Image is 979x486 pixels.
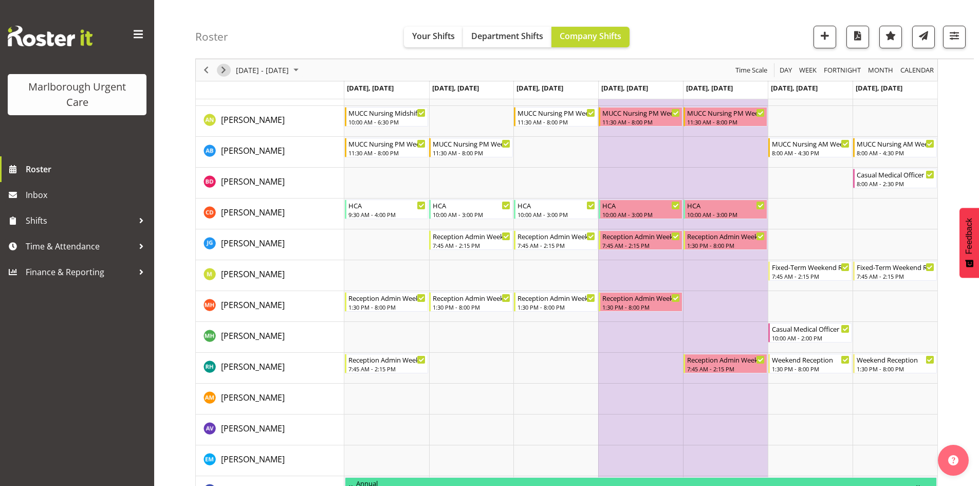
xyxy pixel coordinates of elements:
[853,138,937,157] div: Andrew Brooks"s event - MUCC Nursing AM Weekends Begin From Sunday, December 28, 2025 at 8:00:00 ...
[687,241,765,249] div: 1:30 PM - 8:00 PM
[8,26,93,46] img: Rosterit website logo
[221,454,285,465] span: [PERSON_NAME]
[429,138,513,157] div: Andrew Brooks"s event - MUCC Nursing PM Weekday Begin From Tuesday, December 23, 2025 at 11:30:00...
[348,293,426,303] div: Reception Admin Weekday PM
[221,299,285,311] span: [PERSON_NAME]
[471,30,543,42] span: Department Shifts
[687,354,765,365] div: Reception Admin Weekday AM
[221,392,285,403] span: [PERSON_NAME]
[684,230,767,250] div: Josephine Godinez"s event - Reception Admin Weekday PM Begin From Friday, December 26, 2025 at 1:...
[348,149,426,157] div: 11:30 AM - 8:00 PM
[433,200,510,210] div: HCA
[778,64,794,77] button: Timeline Day
[348,210,426,219] div: 9:30 AM - 4:00 PM
[599,107,682,127] div: Alysia Newman-Woods"s event - MUCC Nursing PM Weekday Begin From Thursday, December 25, 2025 at 1...
[26,161,149,177] span: Roster
[734,64,768,77] span: Time Scale
[684,107,767,127] div: Alysia Newman-Woods"s event - MUCC Nursing PM Weekday Begin From Friday, December 26, 2025 at 11:...
[197,59,215,81] div: Previous
[687,107,765,118] div: MUCC Nursing PM Weekday
[602,210,680,219] div: 10:00 AM - 3:00 PM
[404,27,463,47] button: Your Shifts
[518,200,595,210] div: HCA
[196,291,344,322] td: Margret Hall resource
[518,107,595,118] div: MUCC Nursing PM Weekday
[518,210,595,219] div: 10:00 AM - 3:00 PM
[221,207,285,218] span: [PERSON_NAME]
[772,365,849,373] div: 1:30 PM - 8:00 PM
[853,261,937,281] div: Margie Vuto"s event - Fixed-Term Weekend Reception Begin From Sunday, December 28, 2025 at 7:45:0...
[514,107,598,127] div: Alysia Newman-Woods"s event - MUCC Nursing PM Weekday Begin From Wednesday, December 24, 2025 at ...
[518,293,595,303] div: Reception Admin Weekday PM
[345,292,429,312] div: Margret Hall"s event - Reception Admin Weekday PM Begin From Monday, December 22, 2025 at 1:30:00...
[196,353,344,384] td: Rochelle Harris resource
[857,169,934,179] div: Casual Medical Officer Weekend
[879,26,902,48] button: Highlight an important date within the roster.
[26,264,134,280] span: Finance & Reporting
[772,272,849,280] div: 7:45 AM - 2:15 PM
[823,64,862,77] span: Fortnight
[772,262,849,272] div: Fixed-Term Weekend Reception
[221,145,285,157] a: [PERSON_NAME]
[514,230,598,250] div: Josephine Godinez"s event - Reception Admin Weekday AM Begin From Wednesday, December 24, 2025 at...
[196,384,344,415] td: Alexandra Madigan resource
[199,64,213,77] button: Previous
[221,330,285,341] span: [PERSON_NAME]
[686,83,733,93] span: [DATE], [DATE]
[965,218,974,254] span: Feedback
[857,365,934,373] div: 1:30 PM - 8:00 PM
[857,262,934,272] div: Fixed-Term Weekend Reception
[779,64,793,77] span: Day
[912,26,935,48] button: Send a list of all shifts for the selected filtered period to all rostered employees.
[433,293,510,303] div: Reception Admin Weekday PM
[26,239,134,254] span: Time & Attendance
[432,83,479,93] span: [DATE], [DATE]
[798,64,819,77] button: Timeline Week
[846,26,869,48] button: Download a PDF of the roster according to the set date range.
[857,149,934,157] div: 8:00 AM - 4:30 PM
[433,149,510,157] div: 11:30 AM - 8:00 PM
[221,361,285,373] a: [PERSON_NAME]
[221,176,285,187] span: [PERSON_NAME]
[687,365,765,373] div: 7:45 AM - 2:15 PM
[345,200,429,219] div: Cordelia Davies"s event - HCA Begin From Monday, December 22, 2025 at 9:30:00 AM GMT+13:00 Ends A...
[772,354,849,365] div: Weekend Reception
[772,323,849,334] div: Casual Medical Officer Weekend
[221,268,285,280] a: [PERSON_NAME]
[599,230,682,250] div: Josephine Godinez"s event - Reception Admin Weekday AM Begin From Thursday, December 25, 2025 at ...
[196,137,344,168] td: Andrew Brooks resource
[348,138,426,149] div: MUCC Nursing PM Weekday
[196,168,344,199] td: Beata Danielek resource
[560,30,621,42] span: Company Shifts
[348,354,426,365] div: Reception Admin Weekday AM
[768,138,852,157] div: Andrew Brooks"s event - MUCC Nursing AM Weekends Begin From Saturday, December 27, 2025 at 8:00:0...
[221,361,285,372] span: [PERSON_NAME]
[601,83,648,93] span: [DATE], [DATE]
[345,138,429,157] div: Andrew Brooks"s event - MUCC Nursing PM Weekday Begin From Monday, December 22, 2025 at 11:30:00 ...
[857,138,934,149] div: MUCC Nursing AM Weekends
[687,118,765,126] div: 11:30 AM - 8:00 PM
[235,64,290,77] span: [DATE] - [DATE]
[348,200,426,210] div: HCA
[221,299,285,311] a: [PERSON_NAME]
[518,118,595,126] div: 11:30 AM - 8:00 PM
[602,241,680,249] div: 7:45 AM - 2:15 PM
[602,200,680,210] div: HCA
[221,422,285,435] a: [PERSON_NAME]
[599,292,682,312] div: Margret Hall"s event - Reception Admin Weekday PM Begin From Thursday, December 25, 2025 at 1:30:...
[853,169,937,188] div: Beata Danielek"s event - Casual Medical Officer Weekend Begin From Sunday, December 28, 2025 at 8...
[514,292,598,312] div: Margret Hall"s event - Reception Admin Weekday PM Begin From Wednesday, December 24, 2025 at 1:30...
[215,59,232,81] div: Next
[768,261,852,281] div: Margie Vuto"s event - Fixed-Term Weekend Reception Begin From Saturday, December 27, 2025 at 7:45...
[516,83,563,93] span: [DATE], [DATE]
[221,237,285,249] a: [PERSON_NAME]
[684,354,767,373] div: Rochelle Harris"s event - Reception Admin Weekday AM Begin From Friday, December 26, 2025 at 7:45...
[857,272,934,280] div: 7:45 AM - 2:15 PM
[687,231,765,241] div: Reception Admin Weekday PM
[687,210,765,219] div: 10:00 AM - 3:00 PM
[196,415,344,445] td: Amber Venning-Slater resource
[433,303,510,311] div: 1:30 PM - 8:00 PM
[857,179,934,188] div: 8:00 AM - 2:30 PM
